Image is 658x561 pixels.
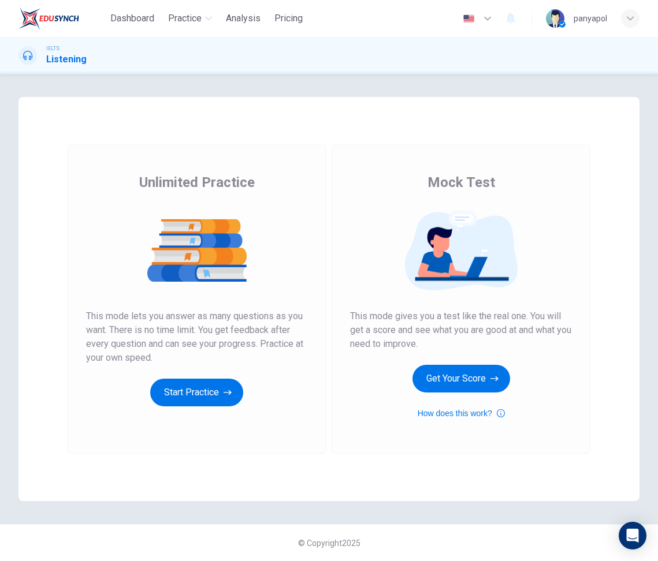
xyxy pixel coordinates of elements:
button: Pricing [270,8,307,29]
div: panyapol [574,12,607,25]
img: EduSynch logo [18,7,79,30]
h1: Listening [46,53,87,66]
div: Open Intercom Messenger [619,522,646,549]
span: This mode gives you a test like the real one. You will get a score and see what you are good at a... [350,309,572,351]
span: Unlimited Practice [139,173,255,192]
span: This mode lets you answer as many questions as you want. There is no time limit. You get feedback... [86,309,308,365]
button: Practice [163,8,217,29]
button: Analysis [221,8,265,29]
span: Practice [168,12,202,25]
span: Dashboard [110,12,154,25]
span: IELTS [46,44,60,53]
img: Profile picture [546,9,564,28]
button: Dashboard [106,8,159,29]
span: Mock Test [427,173,495,192]
img: en [462,14,476,23]
span: © Copyright 2025 [298,538,360,548]
button: How does this work? [418,406,505,420]
button: Get Your Score [412,365,510,392]
span: Pricing [274,12,303,25]
button: Start Practice [150,379,243,406]
a: EduSynch logo [18,7,106,30]
span: Analysis [226,12,261,25]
